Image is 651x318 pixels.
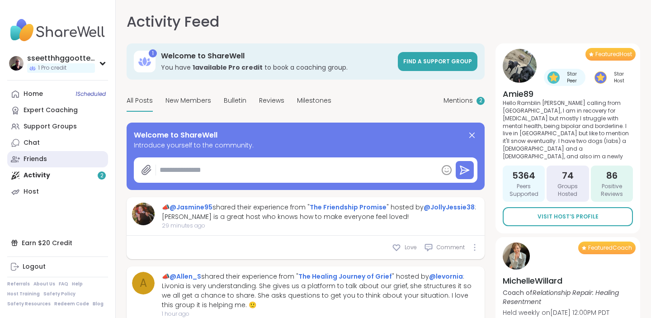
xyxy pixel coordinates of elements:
a: About Us [33,281,55,287]
p: Coach of [503,288,633,306]
span: Mentions [443,96,473,105]
span: Bulletin [224,96,246,105]
a: Friends [7,151,108,167]
a: The Friendship Promise [310,203,387,212]
h3: You have to book a coaching group. [161,63,392,72]
a: A [132,272,155,294]
img: Amie89 [503,49,537,83]
span: 1 Pro credit [38,64,66,72]
div: sseetthhggootteell [27,53,95,63]
span: Featured Host [595,51,632,58]
img: Star Peer [547,71,560,84]
span: 29 minutes ago [162,222,479,230]
a: Find a support group [398,52,477,71]
a: @Jasmine95 [170,203,212,212]
div: Host [24,187,39,196]
img: Star Host [594,71,607,84]
div: 📣 shared their experience from " " hosted by : Livonia is very understanding. She gives us a plat... [162,272,479,310]
span: Peers Supported [506,183,541,198]
span: Milestones [297,96,331,105]
span: Featured Coach [588,244,632,252]
a: Blog [93,301,104,307]
h1: Activity Feed [127,11,219,33]
a: FAQ [59,281,68,287]
div: Expert Coaching [24,106,78,115]
span: Star Host [609,71,629,84]
img: MichelleWillard [503,242,530,270]
span: Introduce yourself to the community. [134,141,477,150]
b: 1 available Pro credit [193,63,263,72]
a: Safety Resources [7,301,51,307]
a: @levornia [429,272,463,281]
span: 1 hour ago [162,310,479,318]
a: @Allen_S [170,272,201,281]
img: sseetthhggootteell [9,56,24,71]
a: @JollyJessie38 [424,203,475,212]
div: 1 [149,49,157,57]
span: All Posts [127,96,153,105]
p: Hello Ramblin [PERSON_NAME] calling from [GEOGRAPHIC_DATA], I am in recovery for [MEDICAL_DATA] b... [503,100,633,160]
span: Love [405,243,417,252]
a: Help [72,281,83,287]
img: Jasmine95 [132,203,155,225]
a: Host Training [7,291,40,297]
a: Redeem Code [54,301,89,307]
div: Earn $20 Credit [7,235,108,251]
div: Home [24,90,43,99]
span: Welcome to ShareWell [134,130,217,141]
a: Visit Host’s Profile [503,207,633,226]
a: Logout [7,259,108,275]
span: New Members [165,96,211,105]
a: Chat [7,135,108,151]
p: Held weekly on [DATE] 12:00PM PDT [503,308,633,317]
div: Support Groups [24,122,77,131]
span: 1 Scheduled [75,90,106,98]
span: Find a support group [403,57,472,65]
div: Chat [24,138,40,147]
span: Positive Reviews [594,183,629,198]
span: 86 [606,169,618,182]
i: Relationship Repair: Healing Resentment [503,288,619,306]
div: 📣 shared their experience from " " hosted by : [PERSON_NAME] is a great host who knows how to mak... [162,203,479,222]
img: ShareWell Nav Logo [7,14,108,46]
a: Support Groups [7,119,108,135]
a: Safety Policy [43,291,75,297]
h4: MichelleWillard [503,275,633,286]
div: Friends [24,155,47,164]
a: Host [7,184,108,200]
span: A [140,275,147,291]
span: Comment [437,243,465,252]
span: Reviews [259,96,284,105]
a: Expert Coaching [7,102,108,119]
a: Home1Scheduled [7,86,108,102]
span: 5364 [512,169,535,182]
span: Star Peer [561,71,582,84]
div: Logout [23,262,46,271]
span: Visit Host’s Profile [538,213,599,221]
h4: Amie89 [503,88,633,100]
span: 74 [562,169,574,182]
span: Groups Hosted [550,183,585,198]
a: The Healing Journey of Grief [298,272,392,281]
span: 2 [479,97,482,104]
h3: Welcome to ShareWell [161,51,392,61]
a: Referrals [7,281,30,287]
